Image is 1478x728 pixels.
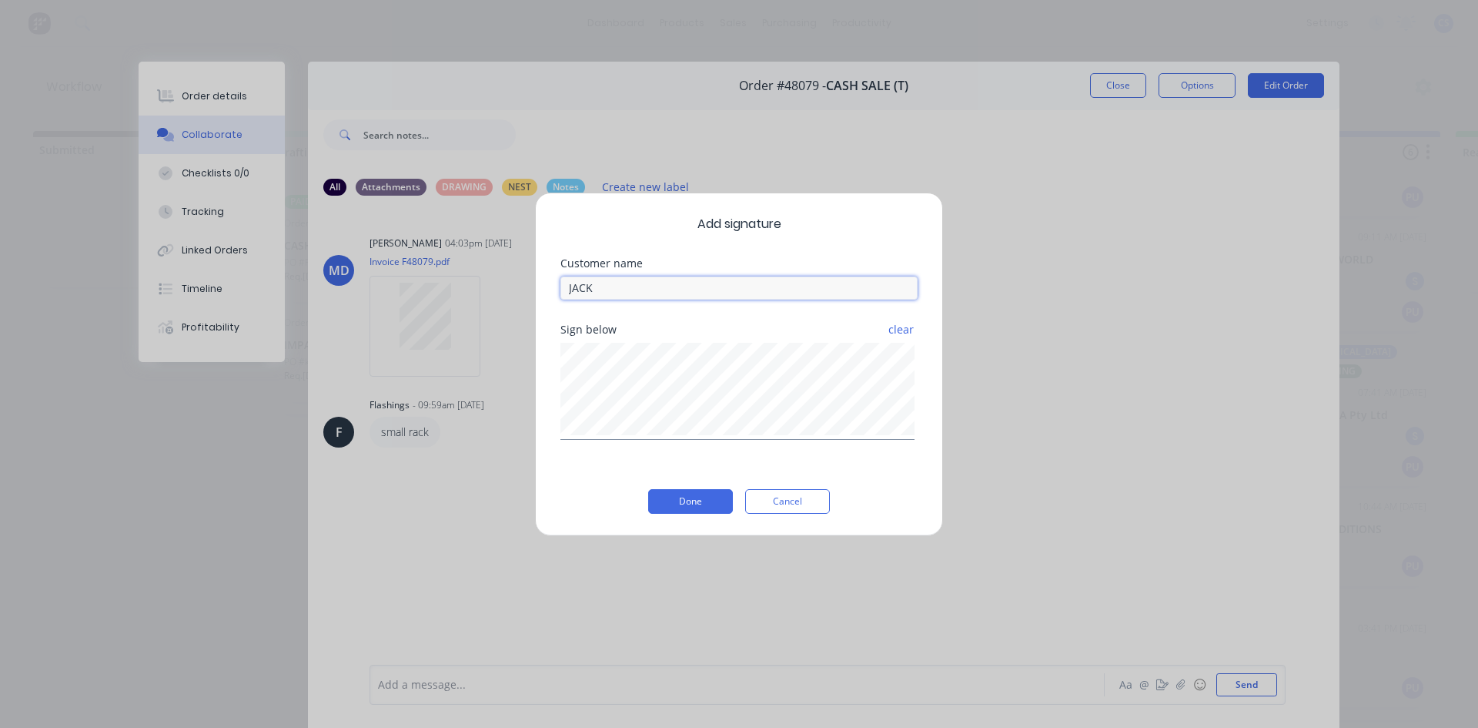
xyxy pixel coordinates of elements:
button: clear [888,316,915,344]
span: Add signature [560,215,918,233]
div: Customer name [560,258,918,269]
button: Cancel [745,489,830,514]
input: Enter customer name [560,277,918,300]
div: Sign below [560,324,918,335]
button: Done [648,489,733,514]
